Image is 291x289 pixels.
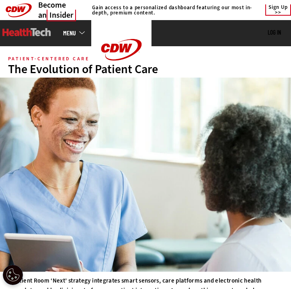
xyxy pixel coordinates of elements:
div: PATIENT-CENTERED CARE [8,57,89,61]
span: Insider [47,10,76,21]
a: Log in [268,29,281,36]
a: mobile-menu [63,30,91,36]
a: Sign Up [265,4,291,16]
button: Open Preferences [3,265,23,285]
div: Cookie Settings [3,265,23,285]
h4: Gain access to a personalized dashboard featuring our most in-depth, premium content. [92,5,257,15]
div: User menu [268,29,281,37]
a: Gain access to a personalized dashboard featuring our most in-depth, premium content. [88,5,257,15]
img: Home [2,28,51,36]
img: Home [91,20,152,80]
div: The Evolution of Patient Care [8,63,283,75]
